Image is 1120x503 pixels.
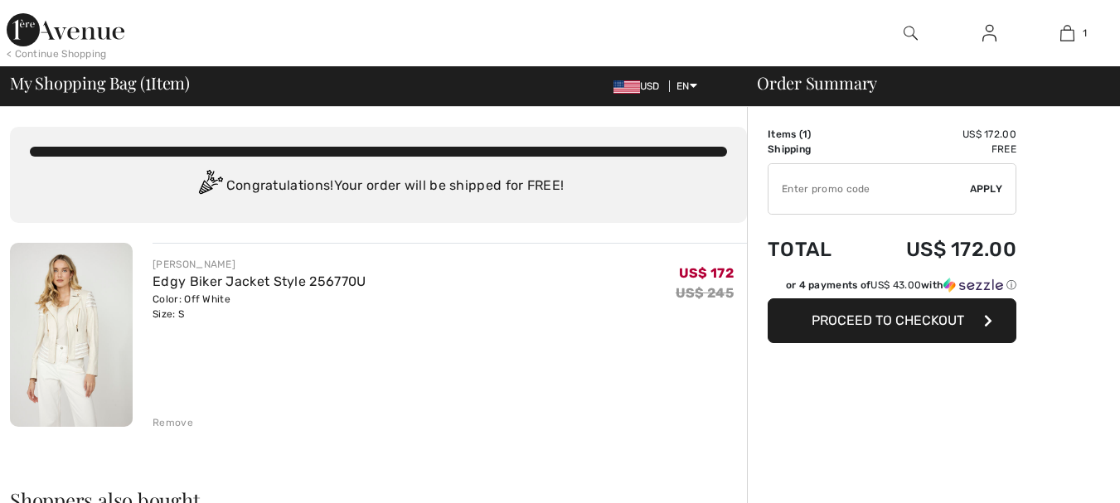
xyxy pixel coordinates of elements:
[1083,26,1087,41] span: 1
[193,170,226,203] img: Congratulation2.svg
[870,279,921,291] span: US$ 43.00
[153,257,366,272] div: [PERSON_NAME]
[943,278,1003,293] img: Sezzle
[145,70,151,92] span: 1
[10,75,190,91] span: My Shopping Bag ( Item)
[768,298,1016,343] button: Proceed to Checkout
[768,164,970,214] input: Promo code
[768,221,859,278] td: Total
[768,278,1016,298] div: or 4 payments ofUS$ 43.00withSezzle Click to learn more about Sezzle
[7,13,124,46] img: 1ère Avenue
[786,278,1016,293] div: or 4 payments of with
[10,243,133,427] img: Edgy Biker Jacket Style 256770U
[679,265,734,281] span: US$ 172
[613,80,667,92] span: USD
[1029,23,1106,43] a: 1
[982,23,996,43] img: My Info
[812,312,964,328] span: Proceed to Checkout
[737,75,1110,91] div: Order Summary
[969,23,1010,44] a: Sign In
[676,80,697,92] span: EN
[904,23,918,43] img: search the website
[153,292,366,322] div: Color: Off White Size: S
[859,221,1016,278] td: US$ 172.00
[153,273,366,289] a: Edgy Biker Jacket Style 256770U
[1060,23,1074,43] img: My Bag
[859,142,1016,157] td: Free
[768,127,859,142] td: Items ( )
[802,128,807,140] span: 1
[970,181,1003,196] span: Apply
[7,46,107,61] div: < Continue Shopping
[613,80,640,94] img: US Dollar
[153,415,193,430] div: Remove
[859,127,1016,142] td: US$ 172.00
[676,285,734,301] s: US$ 245
[30,170,727,203] div: Congratulations! Your order will be shipped for FREE!
[768,142,859,157] td: Shipping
